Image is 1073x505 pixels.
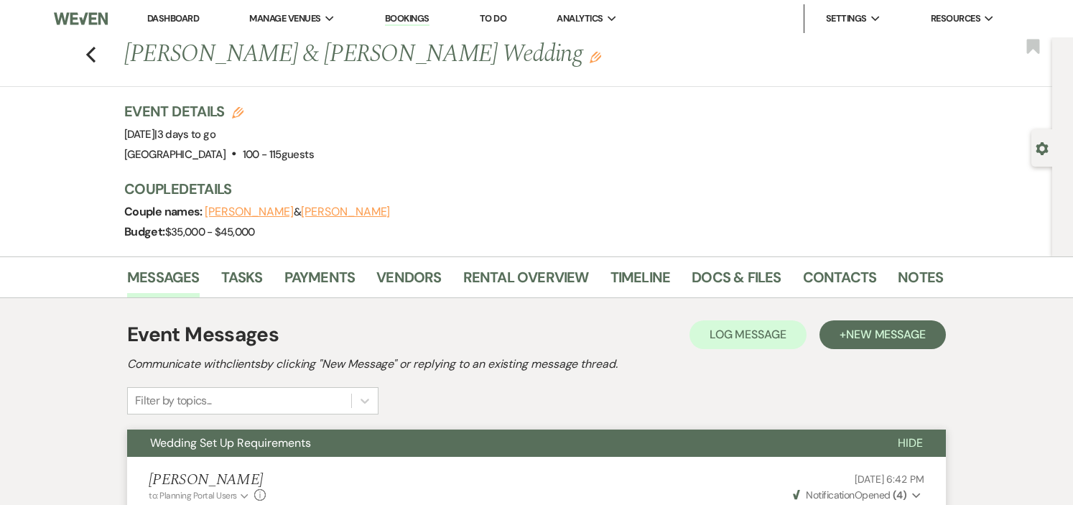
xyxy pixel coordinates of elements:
[221,266,263,297] a: Tasks
[127,320,279,350] h1: Event Messages
[205,206,294,218] button: [PERSON_NAME]
[124,204,205,219] span: Couple names:
[557,11,603,26] span: Analytics
[793,488,906,501] span: Opened
[249,11,320,26] span: Manage Venues
[385,12,429,26] a: Bookings
[376,266,441,297] a: Vendors
[1036,141,1049,154] button: Open lead details
[826,11,867,26] span: Settings
[154,127,215,142] span: |
[127,356,946,373] h2: Communicate with clients by clicking "New Message" or replying to an existing message thread.
[147,12,199,24] a: Dashboard
[875,430,946,457] button: Hide
[149,489,251,502] button: to: Planning Portal Users
[791,488,924,503] button: NotificationOpened (4)
[855,473,924,486] span: [DATE] 6:42 PM
[124,37,768,72] h1: [PERSON_NAME] & [PERSON_NAME] Wedding
[149,490,237,501] span: to: Planning Portal Users
[124,224,165,239] span: Budget:
[127,430,875,457] button: Wedding Set Up Requirements
[124,179,929,199] h3: Couple Details
[284,266,356,297] a: Payments
[149,471,266,489] h5: [PERSON_NAME]
[692,266,781,297] a: Docs & Files
[463,266,589,297] a: Rental Overview
[124,147,226,162] span: [GEOGRAPHIC_DATA]
[590,50,601,63] button: Edit
[689,320,807,349] button: Log Message
[127,266,200,297] a: Messages
[898,266,943,297] a: Notes
[165,225,255,239] span: $35,000 - $45,000
[124,127,215,142] span: [DATE]
[610,266,671,297] a: Timeline
[803,266,877,297] a: Contacts
[54,4,108,34] img: Weven Logo
[806,488,854,501] span: Notification
[205,205,390,219] span: &
[124,101,314,121] h3: Event Details
[846,327,926,342] span: New Message
[150,435,311,450] span: Wedding Set Up Requirements
[480,12,506,24] a: To Do
[931,11,980,26] span: Resources
[710,327,786,342] span: Log Message
[157,127,215,142] span: 3 days to go
[301,206,390,218] button: [PERSON_NAME]
[135,392,212,409] div: Filter by topics...
[898,435,923,450] span: Hide
[893,488,906,501] strong: ( 4 )
[819,320,946,349] button: +New Message
[243,147,314,162] span: 100 - 115 guests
